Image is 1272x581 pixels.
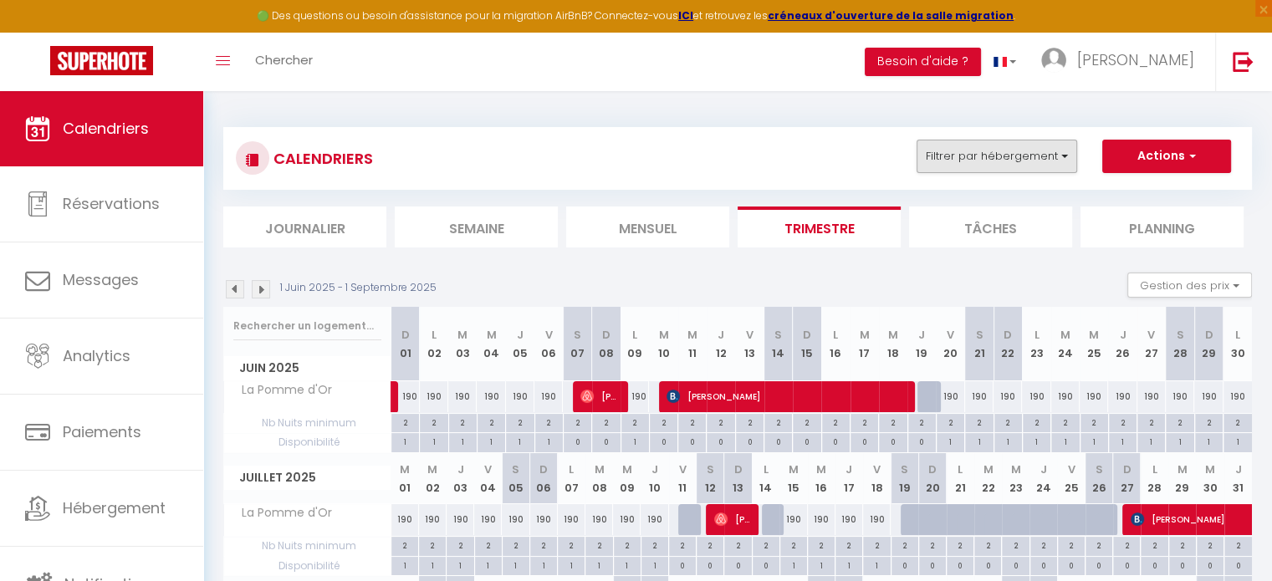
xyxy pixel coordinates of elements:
div: 1 [1109,433,1137,449]
div: 190 [1166,381,1194,412]
abbr: M [622,461,632,477]
th: 01 [391,307,420,381]
th: 24 [1029,453,1057,504]
div: 2 [808,537,835,553]
div: 0 [650,433,677,449]
th: 21 [947,453,974,504]
abbr: J [1235,461,1242,477]
div: 2 [506,414,534,430]
th: 02 [420,307,448,381]
abbr: S [975,327,983,343]
div: 2 [650,414,677,430]
abbr: D [1122,461,1131,477]
abbr: L [1235,327,1240,343]
div: 2 [1058,537,1085,553]
abbr: D [734,461,743,477]
div: 2 [835,537,862,553]
th: 03 [447,453,474,504]
th: 22 [974,453,1002,504]
abbr: J [718,327,724,343]
abbr: M [658,327,668,343]
th: 17 [851,307,879,381]
abbr: S [901,461,908,477]
th: 12 [707,307,735,381]
div: 2 [535,414,563,430]
abbr: J [517,327,524,343]
abbr: J [1040,461,1047,477]
th: 15 [793,307,821,381]
abbr: M [457,327,467,343]
div: 2 [891,537,918,553]
div: 2 [822,414,850,430]
div: 0 [592,433,620,449]
span: [PERSON_NAME] [667,380,903,412]
div: 2 [419,537,446,553]
div: 190 [1108,381,1137,412]
th: 12 [697,453,724,504]
th: 09 [621,307,649,381]
div: 2 [564,414,591,430]
abbr: V [873,461,881,477]
div: 190 [474,504,502,535]
th: 05 [506,307,534,381]
th: 21 [965,307,994,381]
button: Actions [1102,140,1231,173]
a: ... [PERSON_NAME] [1029,33,1215,91]
th: 31 [1224,453,1252,504]
div: 2 [1051,414,1079,430]
abbr: V [947,327,954,343]
th: 13 [735,307,764,381]
div: 2 [1195,414,1223,430]
img: ... [1041,48,1066,73]
div: 2 [641,537,668,553]
th: 08 [585,453,613,504]
th: 04 [477,307,505,381]
div: 190 [1194,381,1223,412]
div: 2 [391,537,418,553]
th: 23 [1022,307,1050,381]
abbr: D [401,327,410,343]
div: 2 [503,537,529,553]
li: Mensuel [566,206,729,247]
div: 190 [863,504,891,535]
div: 2 [753,537,779,553]
span: La Pomme d'Or [227,381,336,400]
div: 2 [947,537,973,553]
th: 06 [534,307,563,381]
abbr: V [1147,327,1155,343]
abbr: M [595,461,605,477]
div: 1 [1223,433,1252,449]
th: 06 [530,453,558,504]
div: 1 [585,557,612,573]
th: 17 [835,453,863,504]
div: 0 [564,433,591,449]
div: 0 [908,433,936,449]
div: 2 [919,537,946,553]
div: 190 [447,504,474,535]
div: 2 [764,414,792,430]
h3: CALENDRIERS [269,140,373,177]
div: 2 [1030,537,1057,553]
div: 1 [641,557,668,573]
th: 07 [558,453,585,504]
abbr: M [1060,327,1070,343]
th: 26 [1086,453,1113,504]
div: 0 [707,433,734,449]
th: 09 [613,453,641,504]
div: 190 [621,381,649,412]
div: 1 [420,433,447,449]
iframe: Chat [1201,506,1259,568]
div: 1 [937,433,964,449]
div: 1 [621,433,649,449]
div: 190 [641,504,668,535]
div: 1 [1166,433,1193,449]
p: 1 Juin 2025 - 1 Septembre 2025 [280,280,437,296]
div: 2 [1166,414,1193,430]
abbr: D [1004,327,1012,343]
div: 0 [736,433,764,449]
abbr: L [1034,327,1040,343]
th: 11 [678,307,707,381]
div: 190 [419,504,447,535]
th: 20 [936,307,964,381]
span: Juillet 2025 [224,466,391,490]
